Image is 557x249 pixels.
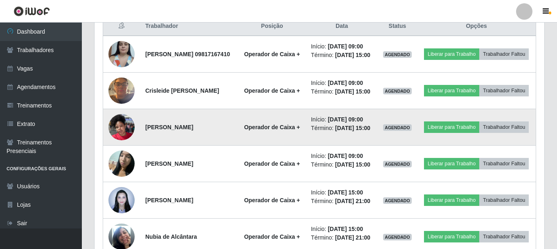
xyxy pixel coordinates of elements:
strong: [PERSON_NAME] 09817167410 [145,51,230,57]
button: Liberar para Trabalho [424,158,479,169]
span: AGENDADO [383,161,412,167]
li: Término: [311,124,373,132]
button: Trabalhador Faltou [479,48,529,60]
button: Trabalhador Faltou [479,158,529,169]
strong: Operador de Caixa + [244,87,300,94]
time: [DATE] 15:00 [335,88,370,95]
button: Liberar para Trabalho [424,194,479,206]
time: [DATE] 09:00 [328,153,363,159]
th: Posição [238,17,306,36]
strong: [PERSON_NAME] [145,160,193,167]
time: [DATE] 21:00 [335,234,370,241]
strong: Operador de Caixa + [244,160,300,167]
time: [DATE] 15:00 [328,189,363,196]
img: 1738432426405.jpeg [108,146,135,181]
span: AGENDADO [383,51,412,58]
time: [DATE] 15:00 [335,52,370,58]
strong: Operador de Caixa + [244,197,300,203]
span: AGENDADO [383,234,412,240]
strong: [PERSON_NAME] [145,124,193,130]
strong: Operador de Caixa + [244,51,300,57]
li: Início: [311,42,373,51]
button: Trabalhador Faltou [479,194,529,206]
th: Opções [417,17,536,36]
button: Liberar para Trabalho [424,231,479,242]
button: Liberar para Trabalho [424,48,479,60]
li: Término: [311,160,373,169]
time: [DATE] 15:00 [335,125,370,131]
img: 1742846870859.jpeg [108,183,135,217]
strong: Nubia de Alcântara [145,233,197,240]
li: Término: [311,51,373,59]
time: [DATE] 09:00 [328,116,363,123]
li: Término: [311,197,373,206]
button: Trabalhador Faltou [479,85,529,96]
time: [DATE] 15:00 [335,161,370,168]
li: Início: [311,115,373,124]
li: Início: [311,225,373,233]
th: Status [378,17,417,36]
strong: Operador de Caixa + [244,124,300,130]
span: AGENDADO [383,88,412,94]
time: [DATE] 15:00 [328,226,363,232]
time: [DATE] 21:00 [335,198,370,204]
li: Início: [311,152,373,160]
li: Início: [311,79,373,87]
span: AGENDADO [383,197,412,204]
time: [DATE] 09:00 [328,80,363,86]
span: AGENDADO [383,124,412,131]
time: [DATE] 09:00 [328,43,363,50]
li: Término: [311,233,373,242]
strong: Operador de Caixa + [244,233,300,240]
strong: [PERSON_NAME] [145,197,193,203]
button: Liberar para Trabalho [424,121,479,133]
button: Trabalhador Faltou [479,231,529,242]
button: Liberar para Trabalho [424,85,479,96]
li: Término: [311,87,373,96]
img: CoreUI Logo [14,6,50,16]
button: Trabalhador Faltou [479,121,529,133]
img: 1719358783577.jpeg [108,110,135,144]
img: 1696812501439.jpeg [108,37,135,71]
th: Data [306,17,378,36]
li: Início: [311,188,373,197]
th: Trabalhador [140,17,238,36]
img: 1751716500415.jpeg [108,73,135,108]
strong: Crisleide [PERSON_NAME] [145,87,219,94]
